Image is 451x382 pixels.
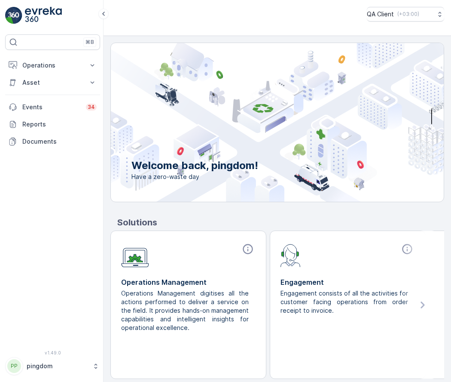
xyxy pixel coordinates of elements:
p: Operations Management digitises all the actions performed to deliver a service on the field. It p... [121,289,249,332]
p: 34 [88,104,95,111]
p: Engagement consists of all the activities for customer facing operations from order receipt to in... [280,289,408,315]
button: Operations [5,57,100,74]
p: Asset [22,78,83,87]
p: Events [22,103,81,111]
img: logo_light-DOdMpM7g.png [25,7,62,24]
p: Operations Management [121,277,256,287]
a: Events34 [5,99,100,116]
p: ( +03:00 ) [397,11,419,18]
img: logo [5,7,22,24]
p: QA Client [367,10,394,18]
button: QA Client(+03:00) [367,7,444,22]
p: ⌘B [85,39,94,46]
a: Reports [5,116,100,133]
span: Have a zero-waste day [131,173,258,181]
button: PPpingdom [5,357,100,375]
img: module-icon [121,243,149,268]
img: city illustration [72,43,444,202]
p: Documents [22,137,97,146]
p: Operations [22,61,83,70]
p: Welcome back, pingdom! [131,159,258,173]
img: module-icon [280,243,301,267]
span: v 1.49.0 [5,350,100,355]
a: Documents [5,133,100,150]
div: PP [7,359,21,373]
p: pingdom [27,362,88,370]
button: Asset [5,74,100,91]
p: Solutions [117,216,444,229]
p: Reports [22,120,97,129]
p: Engagement [280,277,415,287]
